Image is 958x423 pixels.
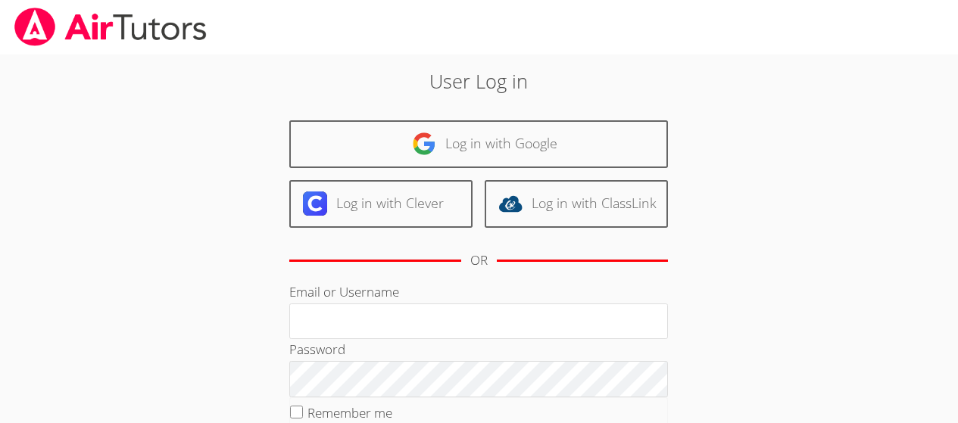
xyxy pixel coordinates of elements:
[470,250,488,272] div: OR
[289,120,668,168] a: Log in with Google
[13,8,208,46] img: airtutors_banner-c4298cdbf04f3fff15de1276eac7730deb9818008684d7c2e4769d2f7ddbe033.png
[485,180,668,228] a: Log in with ClassLink
[220,67,738,95] h2: User Log in
[412,132,436,156] img: google-logo-50288ca7cdecda66e5e0955fdab243c47b7ad437acaf1139b6f446037453330a.svg
[289,341,345,358] label: Password
[289,283,399,300] label: Email or Username
[289,180,473,228] a: Log in with Clever
[307,404,392,421] label: Remember me
[303,191,327,216] img: clever-logo-6eab21bc6e7a338710f1a6ff85c0baf02591cd810cc4098c63d3a4b26e2feb20.svg
[498,191,523,216] img: classlink-logo-d6bb404cc1216ec64c9a2012d9dc4662098be43eaf13dc465df04b49fa7ab582.svg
